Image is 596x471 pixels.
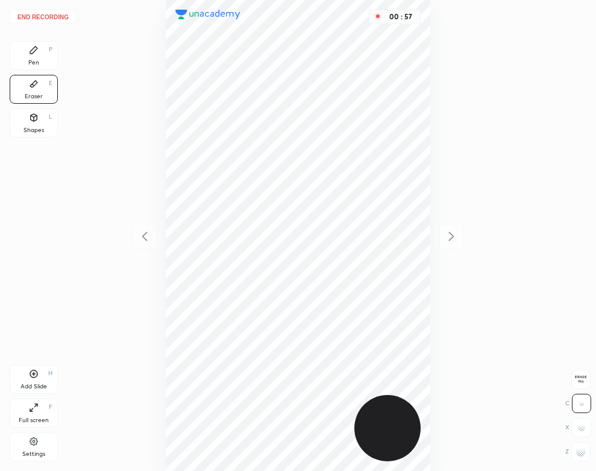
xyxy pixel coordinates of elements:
[19,417,49,423] div: Full screen
[565,442,591,461] div: Z
[22,451,45,457] div: Settings
[572,375,590,384] span: Erase all
[386,13,415,21] div: 00 : 57
[10,10,77,24] button: End recording
[49,404,52,410] div: F
[25,93,43,100] div: Eraser
[48,370,52,376] div: H
[28,60,39,66] div: Pen
[49,46,52,52] div: P
[20,384,47,390] div: Add Slide
[24,127,44,133] div: Shapes
[565,418,591,437] div: X
[49,80,52,86] div: E
[175,10,240,19] img: logo.38c385cc.svg
[49,114,52,120] div: L
[565,394,591,413] div: C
